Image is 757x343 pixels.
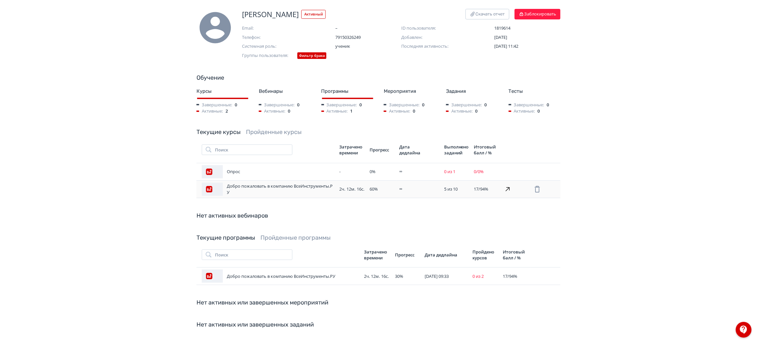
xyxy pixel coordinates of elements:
span: Активные: [384,108,410,115]
span: 0 [484,102,487,108]
span: 17 / 94 % [503,273,517,279]
span: Завершенные: [197,102,232,108]
span: 12м. [347,186,355,192]
span: 1 [350,108,353,115]
span: 0 [538,108,540,115]
span: 17 / 94 % [474,186,489,192]
span: 0 [288,108,290,115]
span: 0 [235,102,237,108]
span: 30 % [395,273,404,279]
span: Группы пользователя: [242,52,295,61]
div: Затрачено времени [364,249,390,261]
div: ∞ [399,186,439,193]
div: Программы [321,88,373,95]
span: 0 [297,102,299,108]
div: Добро пожаловать в компанию ВсеИнструменты.РУ [202,270,359,283]
span: Телефон: [242,34,308,41]
div: Опрос [202,165,334,178]
span: Активные: [259,108,285,115]
span: Активные: [321,108,348,115]
div: Итоговый балл / % [503,249,528,261]
button: Заблокировать [515,9,560,19]
div: Пройдено курсов [473,249,498,261]
span: Завершенные: [384,102,419,108]
span: Активные: [197,108,223,115]
span: 16с. [357,186,364,192]
div: Добро пожаловать в компанию ВсеИнструменты.РУ [202,183,334,196]
div: Дата дедлайна [425,252,468,258]
span: Последняя активность: [401,43,467,50]
span: 2ч. [364,273,370,279]
a: Текущие программы [197,234,255,241]
span: – [335,25,401,32]
span: Активные: [446,108,472,115]
span: Завершенные: [259,102,294,108]
span: Активные: [509,108,535,115]
span: 2ч. [339,186,345,192]
span: 0 [422,102,424,108]
button: Скачать отчет [466,9,509,19]
div: Нет активных вебинаров [197,211,560,220]
span: 60 % [370,186,378,192]
span: 79150326249 [335,34,401,41]
span: 0 [547,102,549,108]
span: ID пользователя: [401,25,467,32]
div: Выполнено заданий [444,144,469,156]
span: Добавлен: [401,34,467,41]
span: 0 / 0 % [474,169,484,174]
div: - [339,169,364,175]
div: Дата дедлайна [399,144,422,156]
span: [DATE] 11:42 [495,43,519,49]
div: Фильтр брака [297,52,326,59]
span: Завершенные: [321,102,357,108]
span: 1819614 [495,25,560,32]
span: 0 [413,108,415,115]
span: [PERSON_NAME] [242,9,299,20]
span: Завершенные: [446,102,482,108]
span: 0 [360,102,362,108]
div: Задания [446,88,498,95]
a: Пройденные курсы [246,128,302,136]
span: [DATE] 09:33 [425,273,449,279]
div: Тесты [509,88,560,95]
span: Системная роль: [242,43,308,50]
div: Обучение [197,73,560,82]
a: Пройденные программы [260,234,331,241]
span: ученик [335,43,401,50]
span: [DATE] [495,34,507,40]
span: 0 [475,108,477,115]
div: Прогресс [395,252,420,258]
span: 0 из 1 [444,169,455,174]
span: Завершенные: [509,102,544,108]
div: Итоговый балл / % [474,144,499,156]
div: Курсы [197,88,248,95]
a: Текущие курсы [197,128,241,136]
span: 0 % [370,169,376,174]
div: Мероприятия [384,88,436,95]
div: Прогресс [370,147,394,153]
span: 16с. [381,273,389,279]
span: 5 из 10 [444,186,458,192]
span: Email: [242,25,308,32]
span: 2 [226,108,228,115]
span: 12м. [371,273,380,279]
span: Активный [301,10,326,19]
div: ∞ [399,169,439,175]
div: Нет активных или завершенных заданий [197,320,560,329]
div: Нет активных или завершенных мероприятий [197,298,560,307]
div: Вебинары [259,88,311,95]
span: 0 из 2 [473,273,484,279]
div: Затрачено времени [339,144,364,156]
